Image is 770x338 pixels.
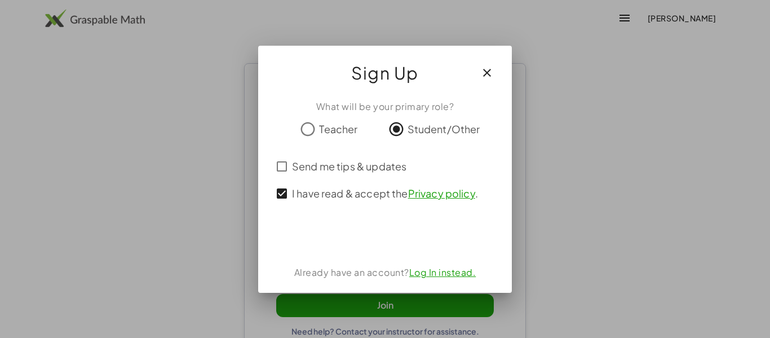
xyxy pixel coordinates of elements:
[272,266,498,279] div: Already have an account?
[272,100,498,113] div: What will be your primary role?
[328,224,442,249] iframe: Sign in with Google Button
[409,266,476,278] a: Log In instead.
[351,59,419,86] span: Sign Up
[408,121,480,137] span: Student/Other
[292,186,478,201] span: I have read & accept the .
[319,121,357,137] span: Teacher
[408,187,475,200] a: Privacy policy
[292,159,406,174] span: Send me tips & updates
